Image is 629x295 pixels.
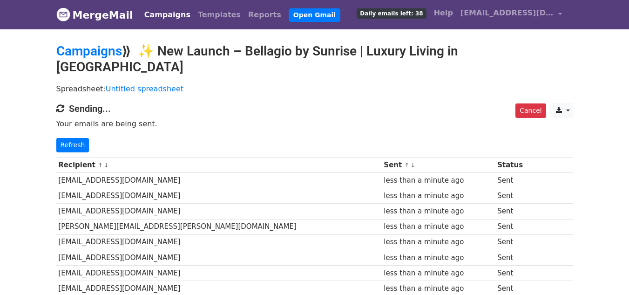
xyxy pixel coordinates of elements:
td: Sent [495,188,535,204]
div: less than a minute ago [384,175,493,186]
div: less than a minute ago [384,253,493,263]
div: less than a minute ago [384,268,493,279]
a: Daily emails left: 38 [353,4,430,22]
div: less than a minute ago [384,237,493,247]
td: Sent [495,250,535,265]
td: [EMAIL_ADDRESS][DOMAIN_NAME] [56,173,382,188]
img: MergeMail logo [56,7,70,21]
span: Daily emails left: 38 [357,8,426,19]
a: Cancel [515,103,546,118]
div: less than a minute ago [384,191,493,201]
a: MergeMail [56,5,133,25]
td: Sent [495,234,535,250]
a: Campaigns [141,6,194,24]
td: Sent [495,173,535,188]
h4: Sending... [56,103,573,114]
div: less than a minute ago [384,206,493,217]
td: Sent [495,204,535,219]
th: Status [495,158,535,173]
td: [EMAIL_ADDRESS][DOMAIN_NAME] [56,250,382,265]
a: [EMAIL_ADDRESS][DOMAIN_NAME] [457,4,566,26]
a: ↑ [404,162,409,169]
td: [EMAIL_ADDRESS][DOMAIN_NAME] [56,234,382,250]
p: Spreadsheet: [56,84,573,94]
td: Sent [495,219,535,234]
a: Campaigns [56,43,122,59]
a: ↓ [104,162,109,169]
td: Sent [495,265,535,281]
h2: ⟫ ✨ New Launch – Bellagio by Sunrise | Luxury Living in [GEOGRAPHIC_DATA] [56,43,573,75]
td: [EMAIL_ADDRESS][DOMAIN_NAME] [56,265,382,281]
div: less than a minute ago [384,221,493,232]
a: Reports [244,6,285,24]
td: [EMAIL_ADDRESS][DOMAIN_NAME] [56,188,382,204]
p: Your emails are being sent. [56,119,573,129]
a: Open Gmail [289,8,340,22]
a: Templates [194,6,244,24]
th: Recipient [56,158,382,173]
a: Help [430,4,457,22]
span: [EMAIL_ADDRESS][DOMAIN_NAME] [460,7,554,19]
a: ↓ [410,162,415,169]
a: ↑ [98,162,103,169]
div: less than a minute ago [384,283,493,294]
th: Sent [382,158,495,173]
a: Refresh [56,138,89,152]
a: Untitled spreadsheet [106,84,183,93]
td: [PERSON_NAME][EMAIL_ADDRESS][PERSON_NAME][DOMAIN_NAME] [56,219,382,234]
td: [EMAIL_ADDRESS][DOMAIN_NAME] [56,204,382,219]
